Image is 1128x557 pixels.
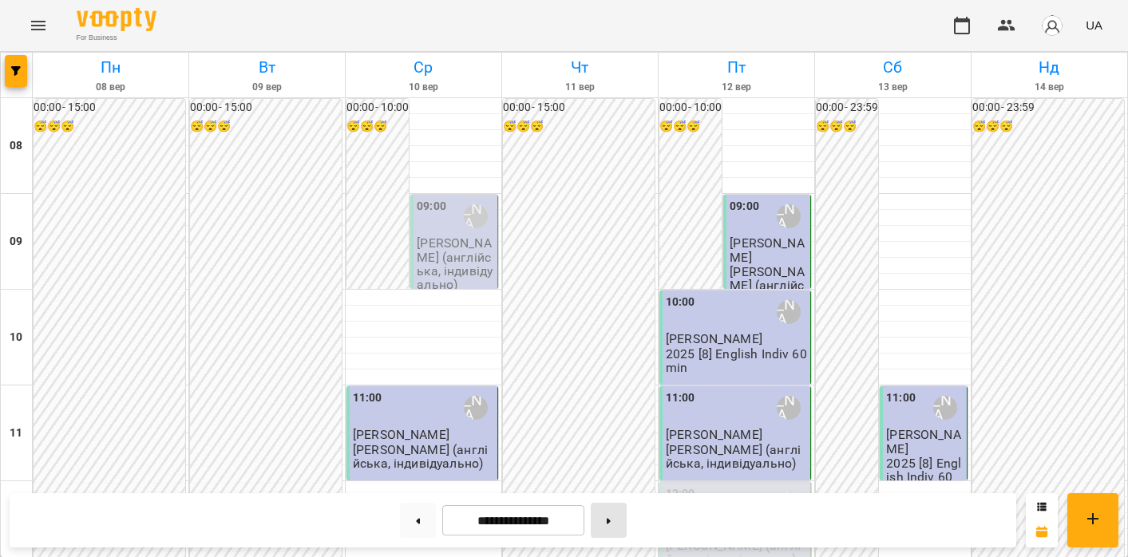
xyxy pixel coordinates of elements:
label: 11:00 [353,389,382,407]
span: [PERSON_NAME] [666,331,762,346]
span: [PERSON_NAME] [666,427,762,442]
h6: 08 [10,137,22,155]
h6: 00:00 - 10:00 [659,99,722,117]
span: UA [1086,17,1102,34]
div: Богуш Альбіна (а) [464,204,488,228]
h6: 😴😴😴 [190,118,342,136]
p: [PERSON_NAME] (англійська, індивідуально) [353,443,494,471]
h6: 12 вер [661,80,812,95]
h6: 😴😴😴 [346,118,409,136]
p: [PERSON_NAME] (англійська, індивідуально) [666,443,807,471]
h6: 00:00 - 23:59 [972,99,1124,117]
h6: Пт [661,55,812,80]
p: 2025 [8] English Indiv 60 min [666,347,807,375]
div: Богуш Альбіна (а) [777,204,801,228]
h6: 00:00 - 15:00 [34,99,185,117]
h6: 08 вер [35,80,186,95]
h6: 11 вер [505,80,655,95]
h6: 13 вер [817,80,968,95]
h6: 09 [10,233,22,251]
p: [PERSON_NAME] (англійська, індивідуально) [417,236,494,291]
span: [PERSON_NAME] [886,427,960,456]
h6: Нд [974,55,1125,80]
label: 10:00 [666,294,695,311]
h6: 00:00 - 23:59 [816,99,878,117]
h6: 11 [10,425,22,442]
h6: Вт [192,55,342,80]
h6: 10 вер [348,80,499,95]
p: 2025 [8] English Indiv 60 min [886,456,964,498]
div: Богуш Альбіна (а) [933,396,957,420]
label: 11:00 [666,389,695,407]
h6: 😴😴😴 [659,118,722,136]
h6: Пн [35,55,186,80]
h6: Чт [505,55,655,80]
h6: 😴😴😴 [816,118,878,136]
div: Богуш Альбіна (а) [464,396,488,420]
h6: 😴😴😴 [34,118,185,136]
img: Voopty Logo [77,8,156,31]
h6: 10 [10,329,22,346]
h6: 😴😴😴 [503,118,655,136]
span: [PERSON_NAME] [353,427,449,442]
label: 09:00 [730,198,759,215]
span: For Business [77,33,156,43]
h6: 😴😴😴 [972,118,1124,136]
button: UA [1079,10,1109,40]
h6: Сб [817,55,968,80]
h6: 00:00 - 15:00 [190,99,342,117]
label: 09:00 [417,198,446,215]
h6: 00:00 - 15:00 [503,99,655,117]
label: 11:00 [886,389,916,407]
h6: 14 вер [974,80,1125,95]
img: avatar_s.png [1041,14,1063,37]
div: Богуш Альбіна (а) [777,396,801,420]
button: Menu [19,6,57,45]
p: [PERSON_NAME] (англійська, індивідуально) [730,265,807,320]
h6: 09 вер [192,80,342,95]
h6: Ср [348,55,499,80]
div: Богуш Альбіна (а) [777,300,801,324]
h6: 00:00 - 10:00 [346,99,409,117]
span: [PERSON_NAME] [730,235,804,264]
